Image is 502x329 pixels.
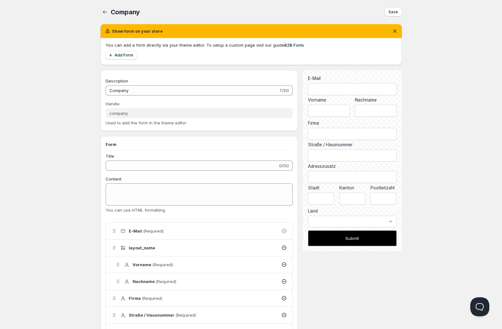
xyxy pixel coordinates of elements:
label: Stadt [308,185,334,191]
label: Vorname [308,97,350,103]
span: (Required) [143,228,164,234]
input: Private internal description [106,85,278,95]
h4: Nachname [133,278,176,285]
h4: E-Mail [129,228,164,234]
div: Land [308,208,396,214]
a: B2B Form [284,43,303,48]
h4: layout_name [129,245,155,251]
span: Add Form [114,53,133,58]
button: Submit [308,230,396,246]
h3: Form [106,141,293,148]
span: (Required) [156,279,176,284]
span: Description [106,78,128,83]
div: You can add a form directly via your theme editor. To setup a custom page visit our guide . [106,42,397,48]
span: Handle [106,101,120,106]
span: Used to add the form in the theme editor [106,120,186,125]
label: Kanton [339,185,365,191]
span: (Required) [142,296,162,301]
h4: Straße / Hausnummer [129,312,196,318]
span: Content [106,176,121,181]
div: E-Mail [308,75,396,82]
label: Postleitzahl [370,185,396,191]
label: Straße / Hausnummer [308,141,396,148]
label: Nachname [355,97,397,103]
h4: Firma [129,295,162,301]
span: Save [388,10,398,15]
span: You can use HTML formatting. [106,207,166,213]
button: Save [385,8,402,16]
a: Add Form [106,51,137,60]
span: Title [106,154,114,159]
span: Company [111,8,140,16]
h2: Show form on your store [112,28,163,34]
label: Firma [308,120,396,126]
iframe: Help Scout Beacon - Open [470,297,489,316]
span: (Required) [152,262,173,267]
button: Dismiss notification [390,27,399,36]
label: Adresszusatz [308,163,396,169]
span: (Required) [175,313,196,318]
h4: Vorname [133,261,173,268]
